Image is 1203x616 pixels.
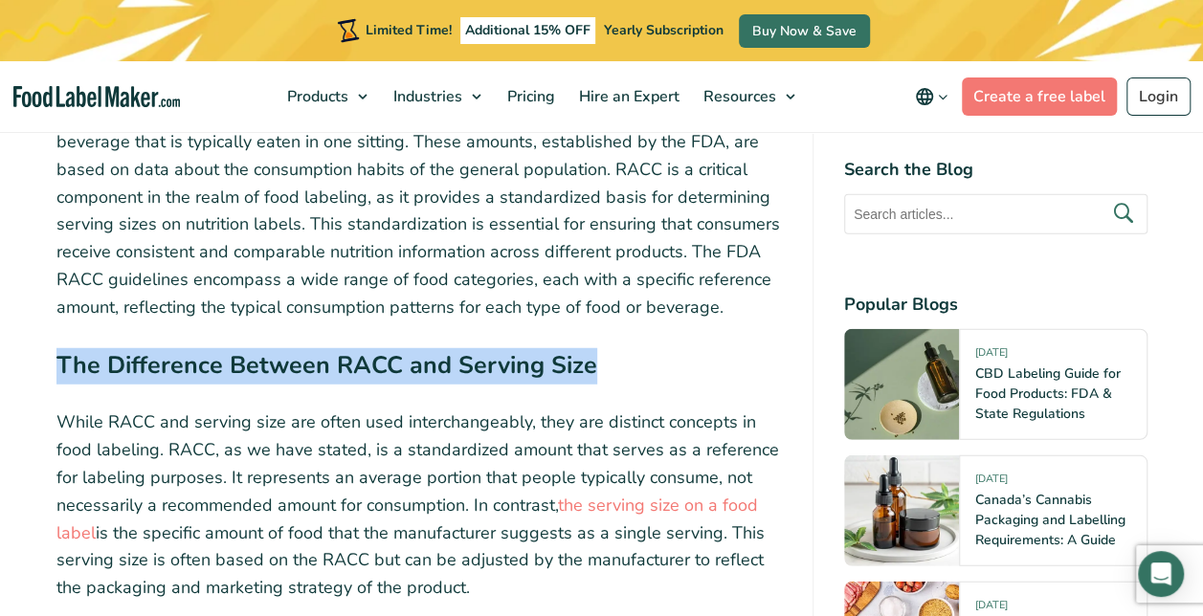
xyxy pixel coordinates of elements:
a: Industries [382,61,491,132]
h4: Popular Blogs [844,292,1147,318]
a: the serving size on a food label [56,494,758,544]
p: While RACC and serving size are often used interchangeably, they are distinct concepts in food la... [56,408,782,602]
a: Buy Now & Save [739,14,870,48]
a: Pricing [496,61,563,132]
span: Limited Time! [366,21,452,39]
span: Products [281,86,350,107]
h4: Search the Blog [844,157,1147,183]
a: Create a free label [962,77,1117,116]
input: Search articles... [844,194,1147,234]
span: Additional 15% OFF [460,17,595,44]
p: (RACC) refers to the amount of a certain food or beverage that is typically eaten in one sitting.... [56,100,782,320]
span: Yearly Subscription [604,21,724,39]
a: Login [1126,77,1191,116]
a: Canada’s Cannabis Packaging and Labelling Requirements: A Guide [975,491,1125,549]
div: Open Intercom Messenger [1138,551,1184,597]
span: Hire an Expert [573,86,681,107]
strong: The Difference Between RACC and Serving Size [56,349,597,382]
a: Products [276,61,377,132]
span: Pricing [501,86,557,107]
span: Resources [698,86,778,107]
span: Industries [388,86,464,107]
a: Hire an Expert [568,61,687,132]
a: Resources [692,61,805,132]
span: [DATE] [975,472,1008,494]
span: [DATE] [975,345,1008,367]
a: CBD Labeling Guide for Food Products: FDA & State Regulations [975,364,1121,423]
